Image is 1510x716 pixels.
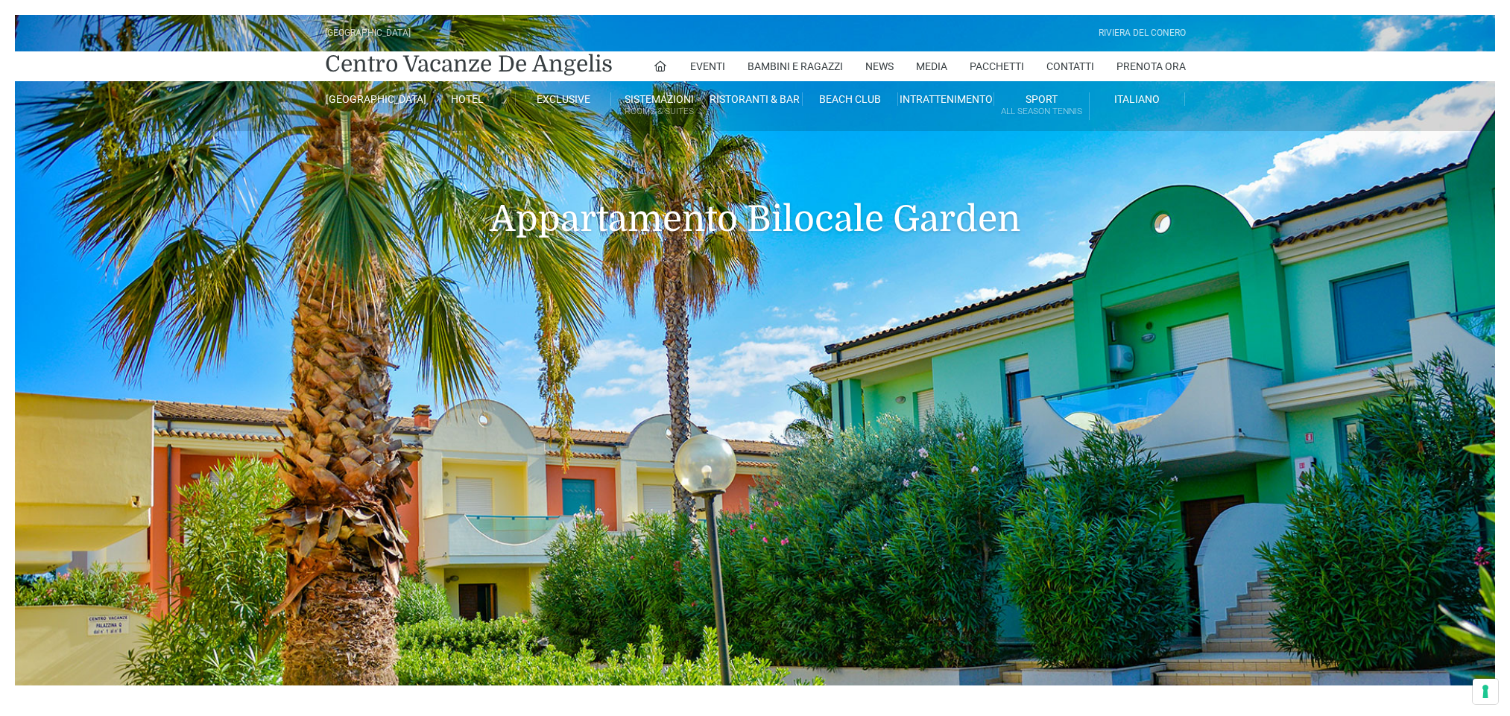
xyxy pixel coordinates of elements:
div: Riviera Del Conero [1099,26,1186,40]
div: [GEOGRAPHIC_DATA] [325,26,411,40]
a: Exclusive [516,92,611,106]
a: SistemazioniRooms & Suites [611,92,707,120]
span: Italiano [1114,93,1160,105]
h1: Appartamento Bilocale Garden [325,131,1186,262]
a: [GEOGRAPHIC_DATA] [325,92,420,106]
a: Eventi [690,51,725,81]
a: Intrattenimento [898,92,993,106]
a: Centro Vacanze De Angelis [325,49,613,79]
a: Hotel [420,92,516,106]
a: Prenota Ora [1116,51,1186,81]
a: Ristoranti & Bar [707,92,803,106]
a: Contatti [1046,51,1094,81]
small: All Season Tennis [994,104,1089,118]
a: Pacchetti [970,51,1024,81]
a: SportAll Season Tennis [994,92,1090,120]
a: Beach Club [803,92,898,106]
button: Le tue preferenze relative al consenso per le tecnologie di tracciamento [1473,679,1498,704]
small: Rooms & Suites [611,104,706,118]
a: News [865,51,894,81]
a: Media [916,51,947,81]
a: Italiano [1090,92,1185,106]
a: Bambini e Ragazzi [748,51,843,81]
